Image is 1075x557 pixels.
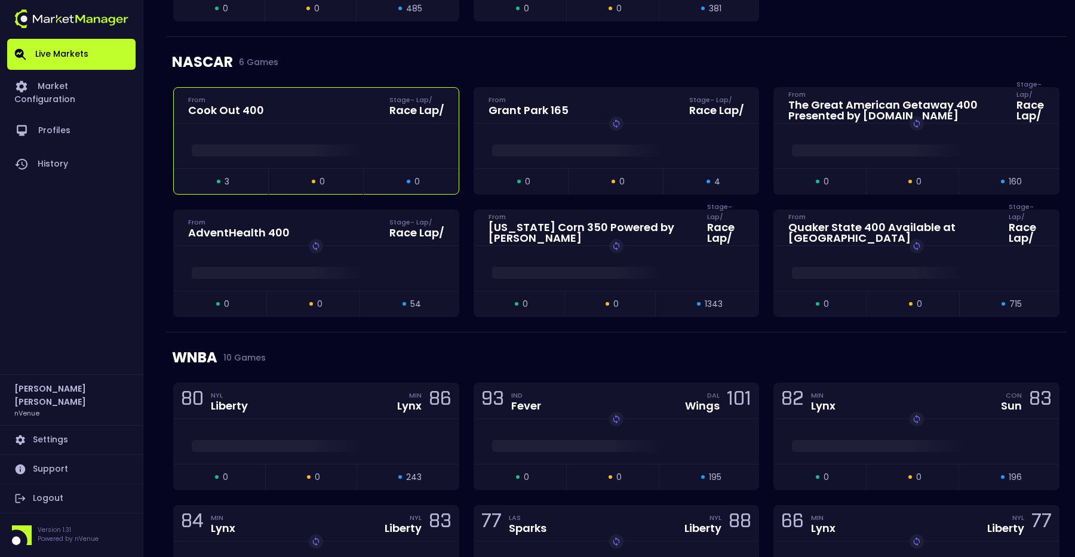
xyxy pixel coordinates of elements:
div: NYL [410,513,422,522]
div: Stage - Lap / [389,95,444,104]
span: 0 [315,471,320,484]
span: 0 [916,176,922,188]
div: 88 [729,512,751,534]
div: 101 [727,390,751,412]
div: Lynx [811,401,836,411]
span: 195 [709,471,721,484]
div: NASCAR [172,37,1061,87]
span: 0 [917,298,922,310]
div: Stage - Lap / [1009,212,1044,221]
div: MIN [211,513,235,522]
span: 0 [320,176,325,188]
div: From [489,212,693,221]
div: Liberty [211,401,248,411]
img: replayImg [612,119,621,128]
a: Live Markets [7,39,136,70]
div: WNBA [172,333,1061,383]
div: 77 [481,512,502,534]
img: replayImg [912,241,922,251]
div: 83 [429,512,451,534]
span: 0 [524,2,529,15]
span: 54 [410,298,421,310]
div: Liberty [684,523,721,534]
span: 10 Games [217,353,266,362]
img: replayImg [612,414,621,424]
div: From [788,90,1002,99]
div: From [188,217,290,227]
div: Race Lap / [1009,222,1044,244]
div: Sparks [509,523,546,534]
div: LAS [509,513,546,522]
div: 82 [781,390,804,412]
div: From [188,95,264,104]
div: Race Lap / [689,105,744,116]
img: replayImg [612,537,621,546]
div: 86 [429,390,451,412]
div: NYL [709,513,721,522]
span: 0 [317,298,322,310]
div: 66 [781,512,804,534]
img: replayImg [612,241,621,251]
img: replayImg [912,414,922,424]
div: Cook Out 400 [188,105,264,116]
span: 0 [824,176,829,188]
div: Race Lap / [1016,100,1044,121]
div: 83 [1029,390,1052,412]
img: replayImg [311,537,321,546]
div: MIN [811,390,836,400]
div: CON [1006,390,1022,400]
div: Wings [685,401,720,411]
div: 77 [1031,512,1052,534]
a: Logout [7,484,136,513]
div: The Great American Getaway 400 Presented by [DOMAIN_NAME] [788,100,1002,121]
img: replayImg [912,537,922,546]
span: 3 [225,176,229,188]
a: Market Configuration [7,70,136,114]
div: Liberty [385,523,422,534]
div: MIN [409,390,422,400]
div: From [489,95,569,104]
div: Lynx [211,523,235,534]
div: [US_STATE] Corn 350 Powered by [PERSON_NAME] [489,222,693,244]
div: Quaker State 400 Available at [GEOGRAPHIC_DATA] [788,222,994,244]
img: logo [14,10,128,28]
div: Stage - Lap / [689,95,744,104]
div: Sun [1001,401,1022,411]
div: NYL [1012,513,1024,522]
span: 0 [414,176,420,188]
span: 715 [1009,298,1022,310]
div: 84 [181,512,204,534]
span: 196 [1009,471,1022,484]
span: 0 [314,2,320,15]
span: 0 [525,176,530,188]
span: 0 [613,298,619,310]
div: 80 [181,390,204,412]
span: 0 [824,471,829,484]
a: Settings [7,426,136,454]
div: Lynx [397,401,422,411]
span: 0 [616,471,622,484]
span: 1343 [705,298,723,310]
span: 243 [406,471,422,484]
span: 0 [616,2,622,15]
div: Grant Park 165 [489,105,569,116]
div: Race Lap / [707,222,744,244]
div: Race Lap / [389,227,444,238]
div: Stage - Lap / [389,217,444,227]
span: 381 [709,2,721,15]
span: 0 [824,298,829,310]
a: Support [7,455,136,484]
div: 93 [481,390,504,412]
div: MIN [811,513,836,522]
span: 0 [523,298,528,310]
span: 485 [406,2,422,15]
img: replayImg [311,241,321,251]
div: Stage - Lap / [1016,90,1044,99]
div: Fever [511,401,541,411]
div: From [788,212,994,221]
h2: [PERSON_NAME] [PERSON_NAME] [14,382,128,408]
p: Version 1.31 [38,525,99,534]
div: IND [511,390,541,400]
div: Race Lap / [389,105,444,116]
div: AdventHealth 400 [188,227,290,238]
